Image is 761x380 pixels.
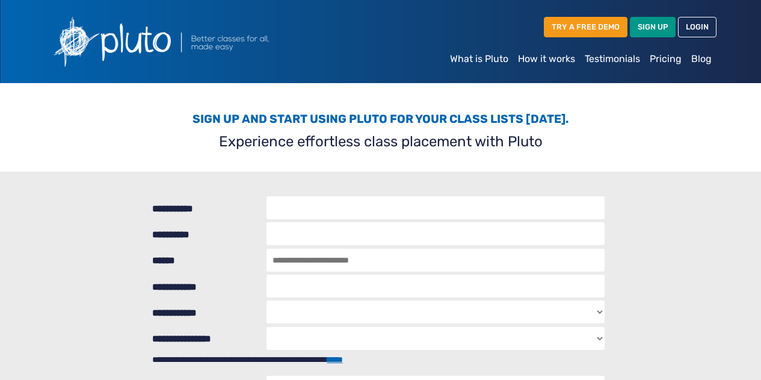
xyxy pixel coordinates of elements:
p: Experience effortless class placement with Pluto [52,131,709,152]
a: LOGIN [678,17,716,37]
a: SIGN UP [630,17,676,37]
a: How it works [513,47,580,71]
a: Blog [686,47,716,71]
a: Pricing [645,47,686,71]
a: Testimonials [580,47,645,71]
img: Pluto logo with the text Better classes for all, made easy [45,10,334,73]
h3: Sign up and start using Pluto for your class lists [DATE]. [52,112,709,126]
a: TRY A FREE DEMO [544,17,627,37]
a: What is Pluto [445,47,513,71]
